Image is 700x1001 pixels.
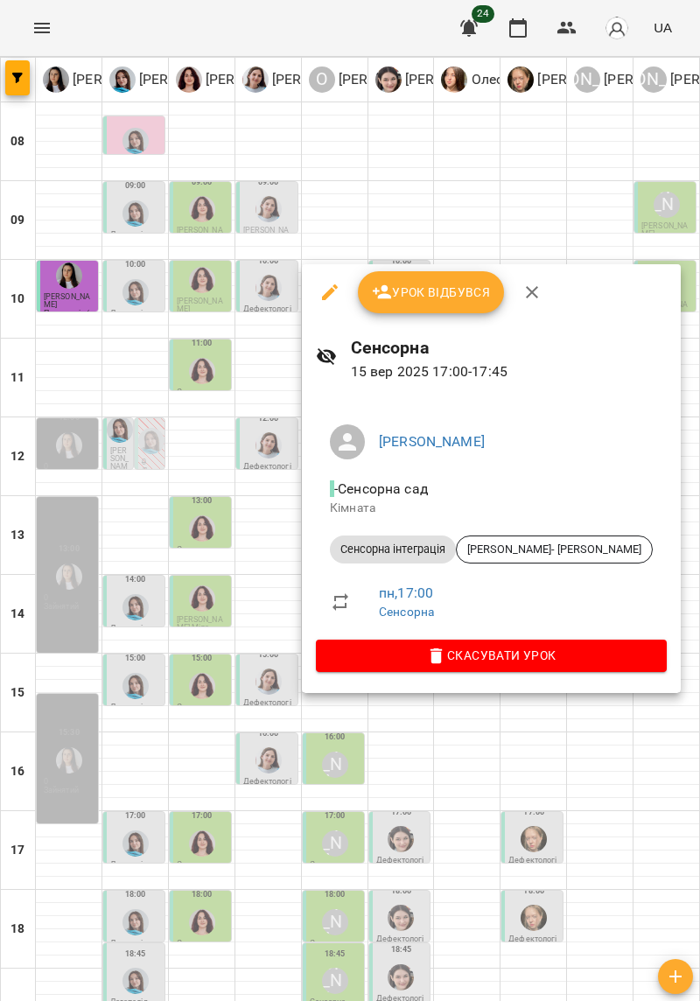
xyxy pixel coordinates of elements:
a: пн , 17:00 [379,584,433,601]
span: Урок відбувся [372,282,491,303]
div: [PERSON_NAME]- [PERSON_NAME] [456,535,653,563]
h6: Сенсорна [351,334,667,361]
a: Сенсорна [379,605,434,619]
p: 15 вер 2025 17:00 - 17:45 [351,361,667,382]
a: [PERSON_NAME] [379,433,485,450]
button: Скасувати Урок [316,640,667,671]
span: - Сенсорна сад [330,480,431,497]
span: Скасувати Урок [330,645,653,666]
button: Урок відбувся [358,271,505,313]
p: Кімната [330,500,653,517]
span: [PERSON_NAME]- [PERSON_NAME] [457,542,652,557]
span: Сенсорна інтеграція [330,542,456,557]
